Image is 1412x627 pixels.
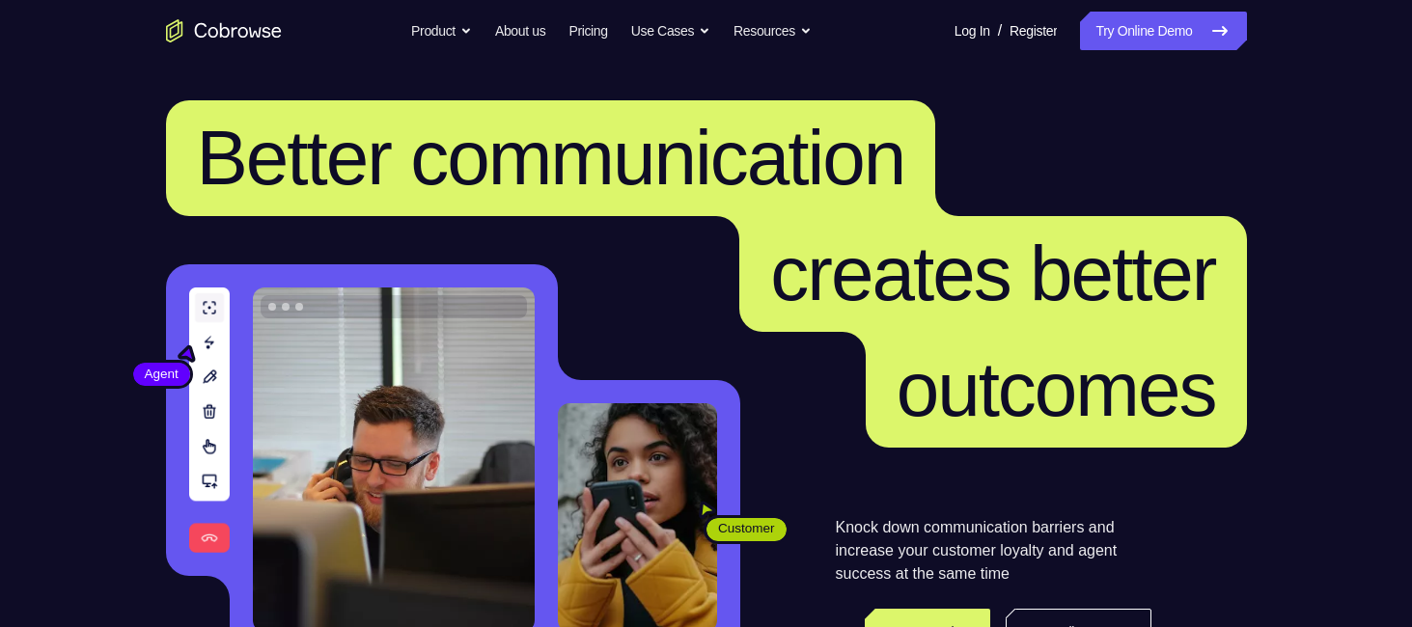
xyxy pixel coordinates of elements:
span: Better communication [197,115,905,201]
a: Log In [955,12,990,50]
span: creates better [770,231,1215,316]
button: Resources [734,12,812,50]
span: outcomes [897,346,1216,432]
a: Go to the home page [166,19,282,42]
a: Try Online Demo [1080,12,1246,50]
a: Register [1010,12,1057,50]
p: Knock down communication barriers and increase your customer loyalty and agent success at the sam... [836,516,1151,586]
a: About us [495,12,545,50]
button: Use Cases [631,12,710,50]
span: / [998,19,1002,42]
button: Product [411,12,472,50]
a: Pricing [568,12,607,50]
